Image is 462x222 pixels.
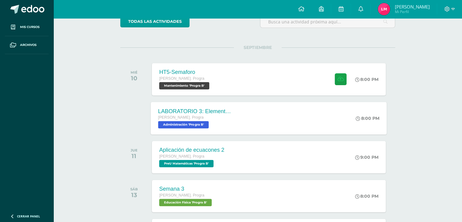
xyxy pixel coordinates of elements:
span: PreU Matemáticas 'Progra B' [159,160,214,167]
div: 8:00 PM [355,193,378,199]
span: Educación Física 'Progra B' [159,199,212,206]
div: 8:00 PM [356,116,380,121]
span: Cerrar panel [17,214,40,218]
span: Mi Perfil [395,9,429,14]
img: 6956da7f3a373973a26dff1914efb300.png [378,3,390,15]
span: Archivos [20,43,36,47]
span: Mis cursos [20,25,39,29]
a: Archivos [5,36,49,54]
div: SÁB [130,187,138,191]
div: JUE [131,148,138,152]
span: [PERSON_NAME]. Progra [159,76,204,81]
span: Administración 'Progra B' [158,121,209,128]
span: [PERSON_NAME]. Progra [158,115,204,120]
input: Busca una actividad próxima aquí... [260,16,395,28]
div: HT5-Semaforo [159,69,211,75]
span: Mantenimiento 'Progra B' [159,82,209,89]
span: [PERSON_NAME] [395,4,429,10]
div: 11 [131,152,138,160]
span: [PERSON_NAME]. Progra [159,193,204,197]
div: Semana 3 [159,186,213,192]
div: 10 [131,75,138,82]
a: Mis cursos [5,18,49,36]
div: MIÉ [131,70,138,75]
span: [PERSON_NAME]. Progra [159,154,204,158]
div: 9:00 PM [355,154,378,160]
span: SEPTIEMBRE [234,45,282,50]
a: todas las Actividades [120,16,190,27]
div: LABORATORIO 3: Elementos del aprendizaje. [158,108,232,114]
div: Aplicación de ecuacones 2 [159,147,224,153]
div: 8:00 PM [355,77,378,82]
div: 13 [130,191,138,199]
